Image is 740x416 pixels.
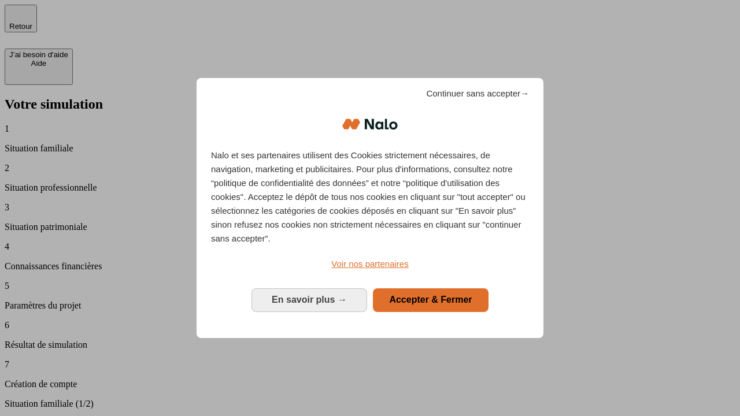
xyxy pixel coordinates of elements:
span: Continuer sans accepter→ [426,87,529,101]
div: Bienvenue chez Nalo Gestion du consentement [197,78,543,337]
span: Accepter & Fermer [389,295,472,304]
span: En savoir plus → [272,295,347,304]
button: Accepter & Fermer: Accepter notre traitement des données et fermer [373,288,489,311]
a: Voir nos partenaires [211,257,529,271]
button: En savoir plus: Configurer vos consentements [251,288,367,311]
img: Logo [342,107,398,142]
span: Voir nos partenaires [331,259,408,269]
p: Nalo et ses partenaires utilisent des Cookies strictement nécessaires, de navigation, marketing e... [211,148,529,246]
